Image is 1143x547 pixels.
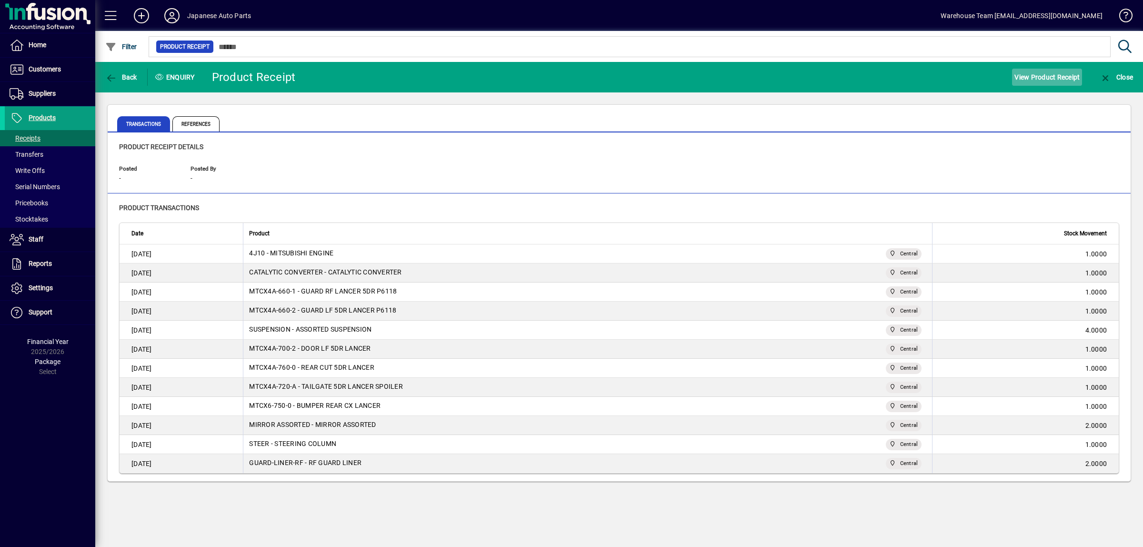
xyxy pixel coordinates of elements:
[932,263,1119,283] td: 1.0000
[249,267,401,279] div: CATALYTIC CONVERTER - CATALYTIC CONVERTER
[932,244,1119,263] td: 1.0000
[29,114,56,122] span: Products
[10,215,48,223] span: Stocktakes
[932,359,1119,378] td: 1.0000
[120,454,243,473] td: [DATE]
[190,175,192,182] span: -
[160,42,210,51] span: Product Receipt
[932,340,1119,359] td: 1.0000
[886,324,922,336] span: Central
[27,338,69,345] span: Financial Year
[5,195,95,211] a: Pricebooks
[1064,228,1107,239] span: Stock Movement
[5,130,95,146] a: Receipts
[932,454,1119,473] td: 2.0000
[932,321,1119,340] td: 4.0000
[886,401,922,412] span: Central
[900,325,918,335] span: Central
[5,228,95,252] a: Staff
[886,363,922,374] span: Central
[119,175,121,182] span: -
[886,286,922,298] span: Central
[10,167,45,174] span: Write Offs
[157,7,187,24] button: Profile
[120,340,243,359] td: [DATE]
[249,458,361,469] div: GUARD-LINER-RF - RF GUARD LINER
[35,358,60,365] span: Package
[249,401,381,412] div: MTCX6-750-0 - BUMPER REAR CX LANCER
[249,305,396,317] div: MTCX4A-660-2 - GUARD LF 5DR LANCER P6118
[886,382,922,393] span: Central
[29,260,52,267] span: Reports
[932,397,1119,416] td: 1.0000
[900,383,918,392] span: Central
[126,7,157,24] button: Add
[5,82,95,106] a: Suppliers
[5,146,95,162] a: Transfers
[119,166,176,172] span: Posted
[932,283,1119,302] td: 1.0000
[105,73,137,81] span: Back
[29,90,56,97] span: Suppliers
[120,378,243,397] td: [DATE]
[249,439,336,450] div: STEER - STEERING COLUMN
[120,283,243,302] td: [DATE]
[249,420,376,431] div: MIRROR ASSORTED - MIRROR ASSORTED
[119,143,203,151] span: Product Receipt Details
[120,416,243,435] td: [DATE]
[10,151,43,158] span: Transfers
[900,421,918,430] span: Central
[932,435,1119,454] td: 1.0000
[119,204,199,212] span: Product transactions
[29,65,61,73] span: Customers
[932,416,1119,435] td: 2.0000
[1090,69,1143,86] app-page-header-button: Close enquiry
[120,359,243,378] td: [DATE]
[120,321,243,340] td: [DATE]
[900,364,918,373] span: Central
[249,382,403,393] div: MTCX4A-720-A - TAILGATE 5DR LANCER SPOILER
[29,284,53,292] span: Settings
[120,302,243,321] td: [DATE]
[932,302,1119,321] td: 1.0000
[5,252,95,276] a: Reports
[172,116,220,132] span: References
[5,179,95,195] a: Serial Numbers
[5,276,95,300] a: Settings
[190,166,248,172] span: Posted By
[1097,69,1135,86] button: Close
[120,435,243,454] td: [DATE]
[10,199,48,207] span: Pricebooks
[249,248,333,260] div: 4J10 - MITSUBISHI ENGINE
[900,249,918,259] span: Central
[1014,70,1080,85] span: View Product Receipt
[95,69,148,86] app-page-header-button: Back
[900,402,918,411] span: Central
[1012,69,1082,86] button: View Product Receipt
[29,308,52,316] span: Support
[105,43,137,51] span: Filter
[120,244,243,263] td: [DATE]
[900,344,918,354] span: Central
[900,306,918,316] span: Central
[886,420,922,431] span: Central
[5,301,95,324] a: Support
[249,324,371,336] div: SUSPENSION - ASSORTED SUSPENSION
[1100,73,1133,81] span: Close
[117,116,170,132] span: Transactions
[29,41,46,49] span: Home
[120,263,243,283] td: [DATE]
[29,235,43,243] span: Staff
[900,268,918,278] span: Central
[900,459,918,468] span: Central
[1112,2,1131,33] a: Knowledge Base
[131,228,143,239] span: Date
[103,38,140,55] button: Filter
[886,248,922,260] span: Central
[900,287,918,297] span: Central
[103,69,140,86] button: Back
[120,397,243,416] td: [DATE]
[10,183,60,191] span: Serial Numbers
[10,134,40,142] span: Receipts
[212,70,296,85] div: Product Receipt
